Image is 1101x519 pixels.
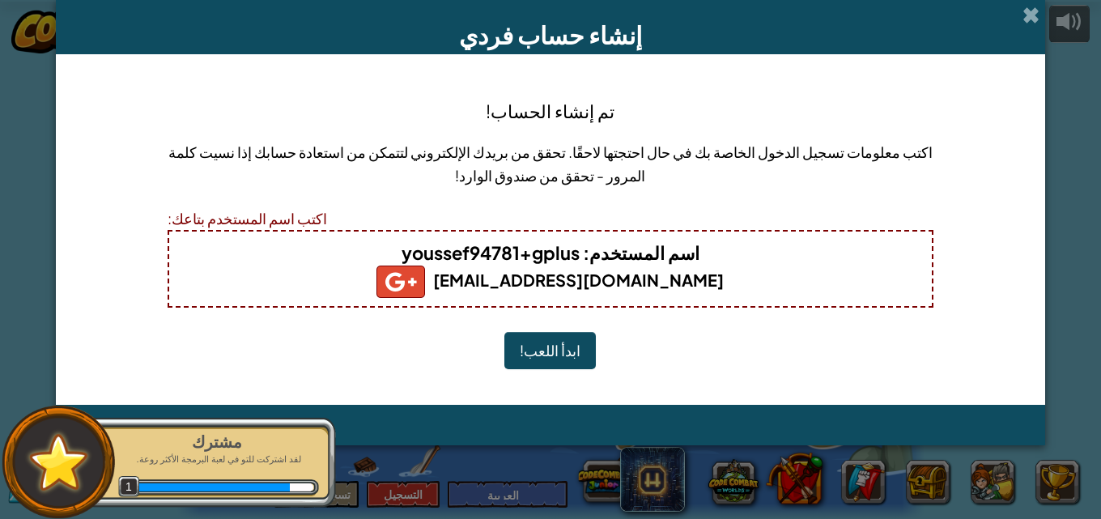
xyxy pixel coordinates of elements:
[459,19,642,50] span: إنشاء حساب فردي
[168,140,933,187] p: اكتب معلومات تسجيل الدخول الخاصة بك في حال احتجتها لاحقًا. تحقق من بريدك الإلكتروني لتتمكن من است...
[168,206,933,230] div: اكتب اسم المستخدم بتاعك:
[115,431,319,453] div: مشترك
[589,241,699,264] span: اسم المستخدم
[22,426,96,498] img: default.png
[118,476,140,498] span: 1
[402,241,699,264] b: : youssef94781+gplus
[376,270,724,290] b: [EMAIL_ADDRESS][DOMAIN_NAME]
[115,453,319,466] p: .لقد اشتركت للتو في لعبة البرمجة الأكثر روعة
[504,332,596,369] button: ابدأ اللعب!
[486,98,614,124] h4: تم إنشاء الحساب!
[376,266,425,298] img: gplus_small.png
[290,483,313,491] div: 3 XPحتّى مستوى 2
[136,483,291,491] div: 20 XPاكتسبت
